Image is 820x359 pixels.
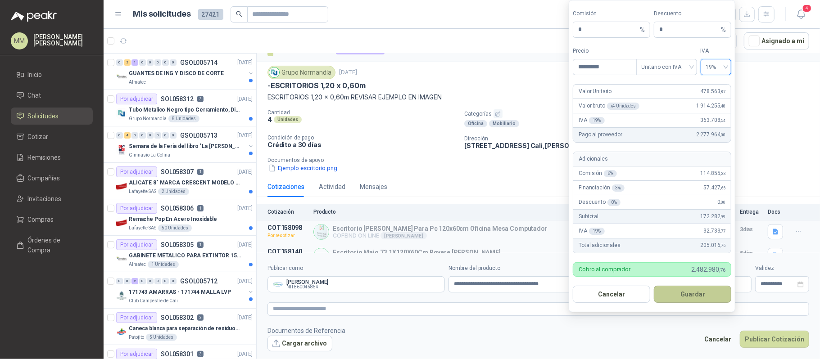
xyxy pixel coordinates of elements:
a: Invitaciones [11,190,93,207]
a: Por adjudicarSOL0583023[DATE] Company LogoCaneca blanca para separación de residuos 121 LTPatojit... [104,309,256,345]
p: Tubo Metalico Negro tipo Cerramiento, Diametro 1-1/2", Espesor 2mm, Longitud 6m [129,106,241,114]
label: Descuento [654,9,731,18]
p: IVA [579,116,604,125]
p: Documentos de apoyo [267,157,816,163]
p: [DATE] [339,68,357,77]
div: Mensajes [360,182,387,192]
button: Cargar archivo [267,336,332,352]
p: Pago al proveedor [579,130,622,139]
p: Docs [768,209,786,215]
div: [PERSON_NAME] [381,232,426,239]
p: 3 [197,351,204,357]
a: Inicio [11,66,93,83]
button: Publicar Cotización [740,331,809,348]
span: ,66 [720,185,726,190]
button: 4 [793,6,809,22]
a: Órdenes de Compra [11,232,93,259]
span: Remisiones [28,153,61,162]
p: Escritorio [PERSON_NAME] Para Pc 120x60cm Oficina Mesa Computador [333,225,548,232]
label: Precio [573,47,636,55]
span: 32.733 [704,227,726,235]
div: Grupo Normandía [267,66,335,79]
span: ,77 [720,229,726,233]
p: Club Campestre de Cali [129,297,178,305]
div: 19 % [589,228,605,235]
span: Inicio [28,70,42,80]
p: GSOL005712 [180,278,217,284]
span: ,00 [720,132,726,137]
p: ESCRITORIOS 1,20 x 0,60m REVISAR EJEMPLO EN IMAGEN [267,92,809,102]
button: Ejemplo escritorio.png [267,163,338,173]
div: 1 Unidades [148,261,179,268]
p: SOL058301 [161,351,194,357]
p: COT158140 [267,248,308,255]
p: [DATE] [237,350,253,359]
span: 19% [706,60,726,74]
p: [STREET_ADDRESS] Cali , [PERSON_NAME][GEOGRAPHIC_DATA] [464,142,668,149]
div: 0 [139,132,146,139]
a: Compañías [11,170,93,187]
span: 2.277.964 [696,130,725,139]
div: x 4 Unidades [607,103,640,110]
div: Oficina [464,120,487,127]
div: 0 [116,278,123,284]
img: Company Logo [116,217,127,228]
span: 0 [717,198,725,206]
p: GSOL005714 [180,59,217,66]
div: 0 [170,278,177,284]
p: [DATE] [237,131,253,140]
div: Por adjudicar [116,94,157,104]
p: [DATE] [237,277,253,286]
p: Producto [313,209,647,215]
button: Guardar [654,286,731,303]
p: Almatec [129,79,146,86]
div: 0 [154,278,161,284]
p: Comisión [579,169,617,178]
span: Compras [28,215,54,224]
img: Company Logo [116,144,127,155]
span: Solicitudes [28,111,59,121]
p: Cotización [267,209,308,215]
a: Por adjudicarSOL0583123[DATE] Company LogoTubo Metalico Negro tipo Cerramiento, Diametro 1-1/2", ... [104,90,256,126]
a: 0 4 0 0 0 0 0 0 GSOL005713[DATE] Company LogoSemana de la Feria del libro "La [PERSON_NAME]"Gimna... [116,130,254,159]
span: 172.282 [701,212,726,221]
img: Company Logo [116,254,127,265]
span: ,76 [720,243,726,248]
div: 0 [170,59,177,66]
span: 2.482.980 [691,265,725,274]
div: 5 Unidades [146,334,177,341]
p: 1 [197,205,204,211]
p: Categorías [464,109,816,118]
div: 19 % [589,117,605,124]
span: 57.427 [704,184,726,192]
p: [DATE] [237,95,253,103]
a: Cotizar [11,128,93,145]
div: 0 [131,132,138,139]
div: 0 [162,59,169,66]
div: 6 % [604,170,617,177]
label: IVA [701,47,732,55]
span: Chat [28,90,41,100]
div: 1 [131,59,138,66]
div: Cotizaciones [267,182,304,192]
p: SOL058302 [161,314,194,321]
div: 0 [147,278,154,284]
span: ,99 [720,214,726,219]
div: 4 [124,132,131,139]
a: Remisiones [11,149,93,166]
p: [DATE] [237,168,253,176]
label: Validez [755,264,809,273]
div: Por adjudicar [116,239,157,250]
span: 27421 [198,9,223,20]
span: Unitario con IVA [642,60,692,74]
div: 2 Unidades [158,188,189,195]
p: Adicionales [579,155,607,163]
p: Total adicionales [579,241,621,250]
p: 4 [267,116,272,123]
img: Company Logo [269,67,279,77]
label: Publicar como [267,264,445,273]
p: Valor Unitario [579,87,612,96]
img: Company Logo [314,248,329,263]
img: Company Logo [116,72,127,82]
p: COFEIND ON LINE [333,232,548,239]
